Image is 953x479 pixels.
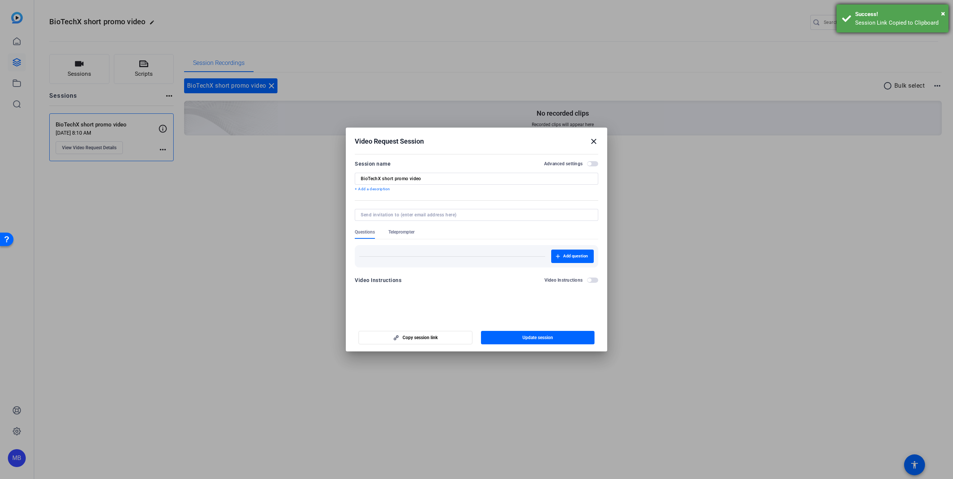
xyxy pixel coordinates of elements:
[355,159,391,168] div: Session name
[388,229,415,235] span: Teleprompter
[361,212,589,218] input: Send invitation to (enter email address here)
[589,137,598,146] mat-icon: close
[941,9,945,18] span: ×
[941,8,945,19] button: Close
[355,186,598,192] p: + Add a description
[855,10,943,19] div: Success!
[522,335,553,341] span: Update session
[403,335,438,341] span: Copy session link
[544,277,583,283] h2: Video Instructions
[481,331,595,344] button: Update session
[551,250,594,263] button: Add question
[544,161,583,167] h2: Advanced settings
[855,19,943,27] div: Session Link Copied to Clipboard
[361,176,592,182] input: Enter Session Name
[355,276,401,285] div: Video Instructions
[355,137,598,146] div: Video Request Session
[355,229,375,235] span: Questions
[358,331,472,344] button: Copy session link
[563,253,588,259] span: Add question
